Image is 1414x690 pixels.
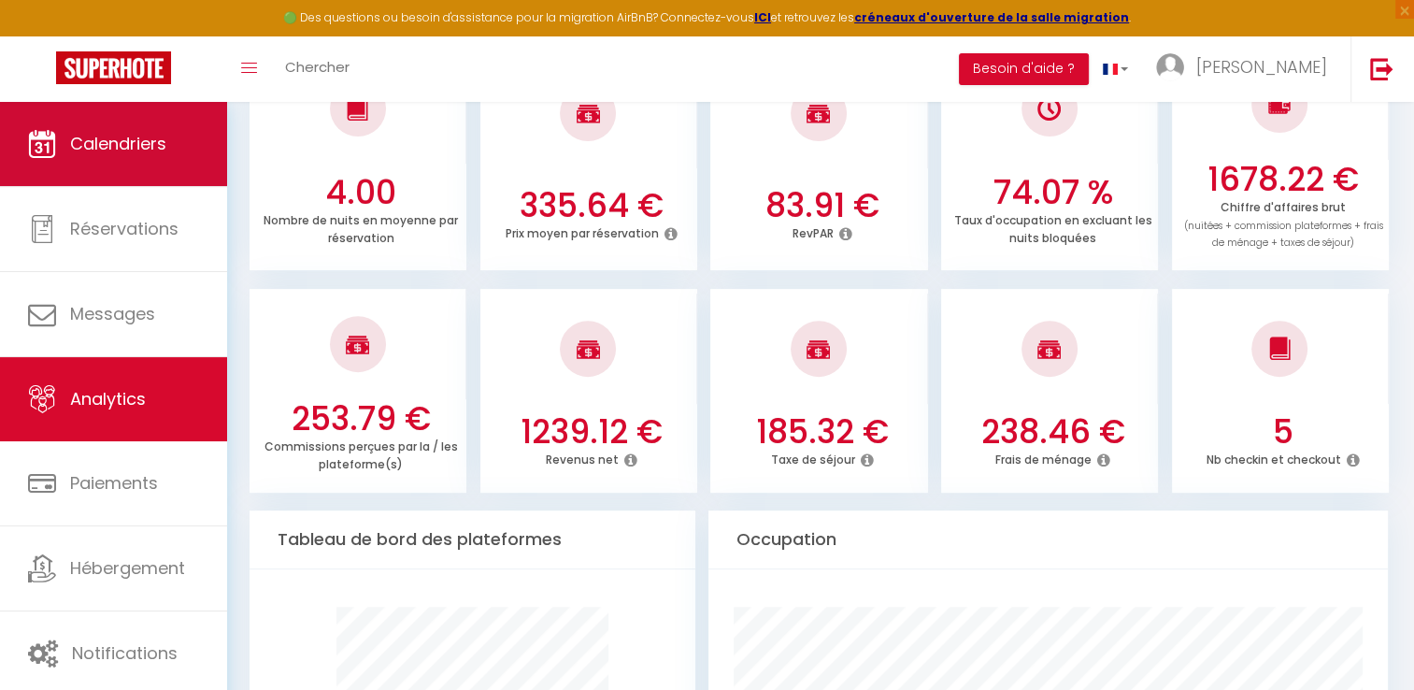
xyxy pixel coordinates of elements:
img: logout [1370,57,1393,80]
span: Paiements [70,471,158,495]
button: Ouvrir le widget de chat LiveChat [15,7,71,64]
span: Messages [70,302,155,325]
p: Nb checkin et checkout [1207,448,1341,467]
button: Besoin d'aide ? [959,53,1089,85]
span: Notifications [72,641,178,665]
span: (nuitées + commission plateformes + frais de ménage + taxes de séjour) [1184,219,1383,251]
a: ICI [754,9,771,25]
h3: 335.64 € [491,186,693,225]
h3: 74.07 % [952,173,1154,212]
a: créneaux d'ouverture de la salle migration [854,9,1129,25]
p: Taux d'occupation en excluant les nuits bloquées [953,208,1151,246]
span: [PERSON_NAME] [1196,55,1327,79]
p: Prix moyen par réservation [506,222,659,241]
h3: 4.00 [261,173,463,212]
p: RevPAR [793,222,834,241]
h3: 1678.22 € [1182,160,1384,199]
p: Revenus net [546,448,619,467]
h3: 253.79 € [261,399,463,438]
h3: 1239.12 € [491,412,693,452]
span: Réservations [70,217,179,240]
p: Chiffre d'affaires brut [1184,195,1383,251]
h3: 185.32 € [721,412,923,452]
p: Taxe de séjour [771,448,855,467]
span: Chercher [285,57,350,77]
span: Hébergement [70,556,185,580]
h3: 83.91 € [721,186,923,225]
p: Frais de ménage [995,448,1092,467]
p: Nombre de nuits en moyenne par réservation [264,208,458,246]
img: NO IMAGE [1037,97,1061,121]
a: ... [PERSON_NAME] [1142,36,1350,102]
iframe: Chat [1335,606,1400,676]
span: Analytics [70,387,146,410]
img: NO IMAGE [1268,93,1292,116]
a: Chercher [271,36,364,102]
p: Commissions perçues par la / les plateforme(s) [264,435,458,472]
div: Occupation [708,510,1388,569]
h3: 238.46 € [952,412,1154,452]
div: Tableau de bord des plateformes [250,510,695,569]
img: Super Booking [56,51,171,84]
span: Calendriers [70,132,166,155]
img: ... [1156,53,1184,81]
h3: 5 [1182,412,1384,452]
